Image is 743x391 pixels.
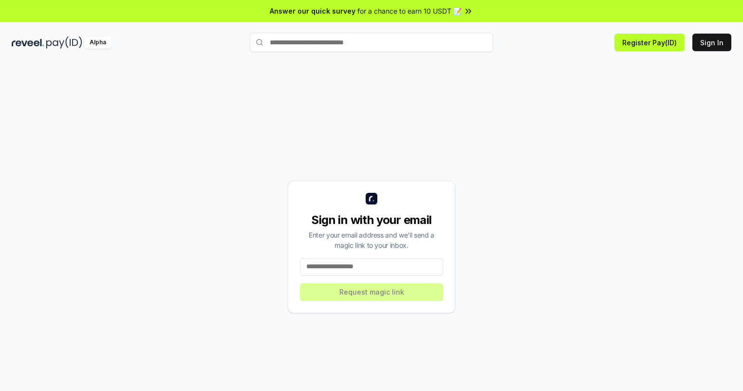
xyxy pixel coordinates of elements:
img: reveel_dark [12,37,44,49]
img: pay_id [46,37,82,49]
span: Answer our quick survey [270,6,355,16]
button: Register Pay(ID) [614,34,685,51]
div: Sign in with your email [300,212,443,228]
button: Sign In [692,34,731,51]
img: logo_small [366,193,377,205]
div: Enter your email address and we’ll send a magic link to your inbox. [300,230,443,250]
span: for a chance to earn 10 USDT 📝 [357,6,462,16]
div: Alpha [84,37,111,49]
